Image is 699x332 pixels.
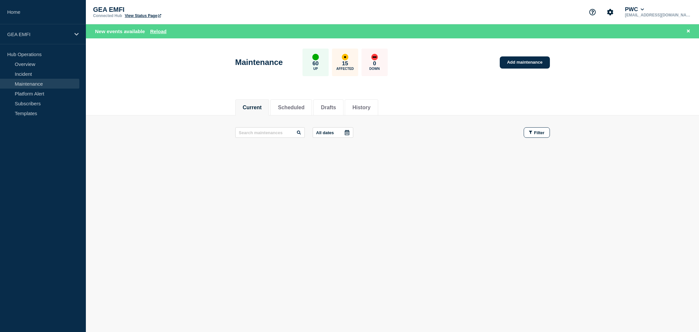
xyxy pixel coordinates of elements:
div: up [312,54,319,60]
input: Search maintenances [235,127,305,138]
button: Drafts [321,105,336,111]
span: New events available [95,29,145,34]
p: Affected [336,67,354,71]
div: affected [342,54,348,60]
p: 0 [373,60,376,67]
span: Filter [534,130,545,135]
p: All dates [316,130,334,135]
p: Up [313,67,318,71]
button: Reload [150,29,166,34]
button: Current [243,105,262,111]
p: Down [369,67,380,71]
button: PWC [624,6,645,13]
div: down [371,54,378,60]
button: All dates [313,127,353,138]
a: View Status Page [125,13,161,18]
p: GEA EMFI [93,6,224,13]
p: Connected Hub [93,13,122,18]
a: Add maintenance [500,56,550,69]
button: Filter [524,127,550,138]
button: Account settings [603,5,617,19]
h1: Maintenance [235,58,283,67]
button: Scheduled [278,105,304,111]
p: 60 [312,60,319,67]
button: Support [586,5,599,19]
button: History [352,105,370,111]
p: 15 [342,60,348,67]
p: [EMAIL_ADDRESS][DOMAIN_NAME] [624,13,692,17]
p: GEA EMFI [7,31,70,37]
